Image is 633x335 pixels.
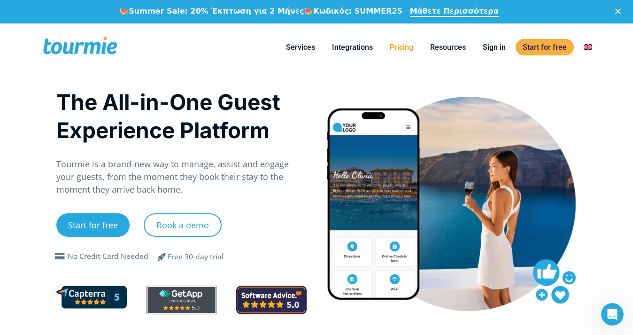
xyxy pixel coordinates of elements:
a: Resources [423,41,473,53]
b: Summer Sale: 20% Έκπτωση για 2 Μήνες [129,7,304,16]
a: Integrations [325,41,380,53]
p: Tourmie is a brand-new way to manage, assist and engage your guests, from the moment they book th... [56,158,307,196]
a: Book a demo [144,213,222,237]
a: Start for free [56,213,130,237]
a: Start for free [516,39,574,55]
a: Μάθετε Περισσότερα [410,7,499,17]
div: Free 30-day trial [168,251,224,263]
span:  [151,251,173,262]
a: Sign in [476,41,513,53]
span:  [53,253,68,260]
h1: The All-in-One Guest Experience Platform [56,88,307,144]
div: No Credit Card Needed [68,251,148,262]
iframe: Intercom live chat [601,303,624,326]
div: Κλείσιμο [615,8,625,14]
a: Pricing [383,41,420,53]
a: Services [279,41,322,53]
div: 🍉 🍉 [119,7,402,16]
b: Κωδικός: SUMMER25 [313,7,402,16]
